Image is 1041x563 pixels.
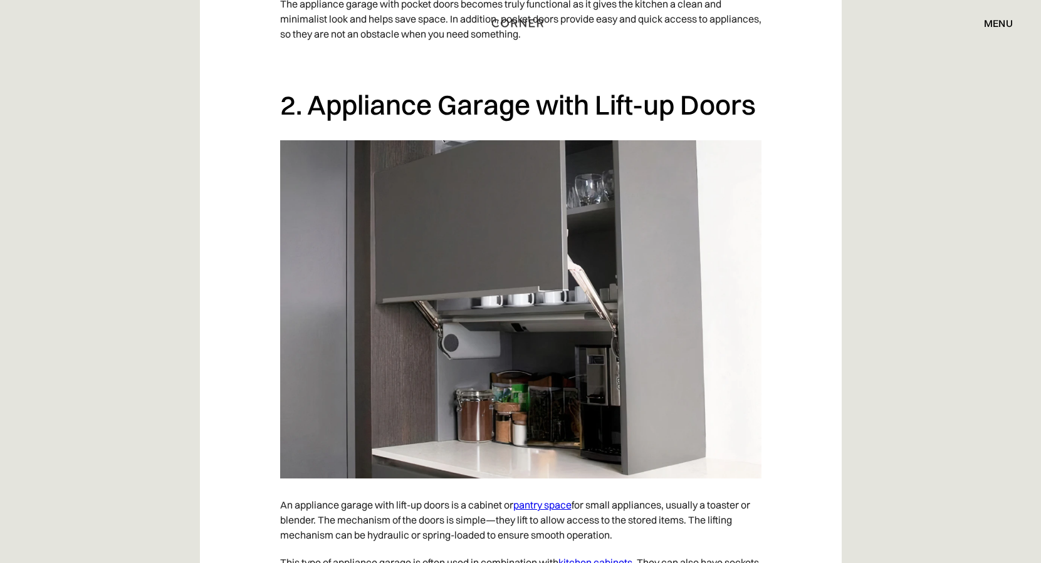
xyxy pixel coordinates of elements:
p: ‍ [280,48,761,75]
h2: 2. Appliance Garage with Lift-up Doors [280,88,761,122]
p: An appliance garage with lift-up doors is a cabinet or for small appliances, usually a toaster or... [280,491,761,549]
a: home [478,15,563,31]
div: menu [971,13,1013,34]
a: pantry space [513,498,572,511]
div: menu [984,18,1013,28]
